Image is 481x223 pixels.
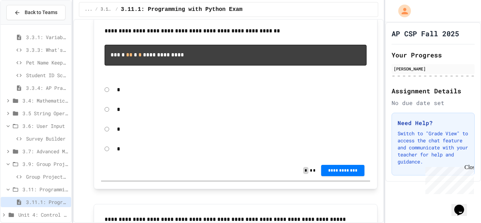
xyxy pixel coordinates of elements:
iframe: chat widget [451,195,474,216]
span: 3.11: Programming with Python Exam [23,186,68,193]
span: 3.11.1: Programming with Python Exam [121,5,243,14]
span: / [115,7,118,12]
span: Survey Builder [26,135,68,142]
span: 3.3.1: Variables and Data Types [26,33,68,41]
span: / [95,7,98,12]
h3: Need Help? [398,119,469,127]
span: 3.9: Group Project - Mad Libs [23,160,68,168]
span: Pet Name Keeper [26,59,68,66]
div: Chat with us now!Close [3,3,49,45]
div: No due date set [392,99,475,107]
div: My Account [391,3,413,19]
span: 3.3.4: AP Practice - Variables [26,84,68,92]
iframe: chat widget [423,164,474,194]
span: Student ID Scanner [26,72,68,79]
div: [PERSON_NAME] [394,66,473,72]
span: Group Project - Mad Libs [26,173,68,180]
button: Back to Teams [6,5,65,20]
h2: Assignment Details [392,86,475,96]
span: 3.4: Mathematical Operators [23,97,68,104]
span: 3.11.1: Programming with Python Exam [26,198,68,206]
p: Switch to "Grade View" to access the chat feature and communicate with your teacher for help and ... [398,130,469,165]
span: Unit 4: Control Structures [18,211,68,218]
span: Back to Teams [25,9,57,16]
span: ... [85,7,93,12]
h1: AP CSP Fall 2025 [392,29,459,38]
span: 3.5 String Operators [23,110,68,117]
h2: Your Progress [392,50,475,60]
span: 3.3.3: What's the Type? [26,46,68,54]
span: 3.6: User Input [23,122,68,130]
span: 3.11: Programming with Python Exam [101,7,113,12]
span: 3.7: Advanced Math in Python [23,148,68,155]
